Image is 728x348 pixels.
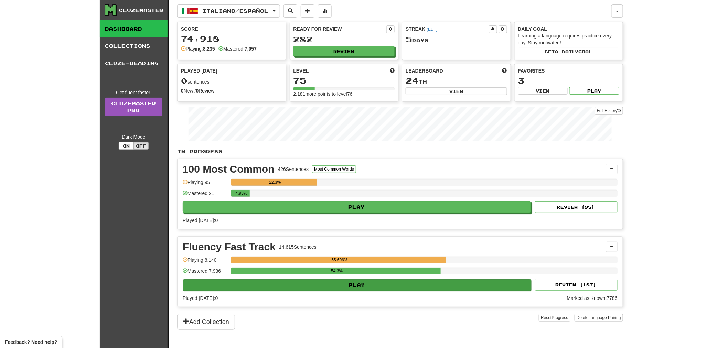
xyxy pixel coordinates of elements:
div: Playing: [181,45,215,52]
div: Dark Mode [105,133,162,140]
span: This week in points, UTC [502,67,507,74]
button: On [119,142,134,150]
span: a daily [555,49,579,54]
button: Add Collection [177,314,235,330]
div: Favorites [518,67,620,74]
div: Day s [406,35,507,44]
span: 0 [181,76,188,85]
span: Played [DATE] [181,67,217,74]
button: More stats [318,4,332,18]
div: Get fluent faster. [105,89,162,96]
strong: 7,957 [245,46,257,52]
button: Full History [595,107,623,115]
p: In Progress [177,148,623,155]
span: Language Pairing [589,315,621,320]
button: Play [183,279,531,291]
div: Ready for Review [293,25,387,32]
a: Collections [100,37,168,55]
button: Most Common Words [312,165,356,173]
button: Off [133,142,149,150]
div: Clozemaster [119,7,163,14]
div: Playing: 95 [183,179,227,190]
div: Learning a language requires practice every day. Stay motivated! [518,32,620,46]
span: Progress [552,315,568,320]
button: View [518,87,568,95]
span: 5 [406,34,412,44]
div: th [406,76,507,85]
button: View [406,87,507,95]
span: Played [DATE]: 0 [183,218,218,223]
strong: 0 [196,88,199,94]
div: 282 [293,35,395,44]
div: sentences [181,76,282,85]
div: 54.3% [233,268,441,274]
div: Fluency Fast Track [183,242,276,252]
div: Mastered: 21 [183,190,227,201]
button: Add sentence to collection [301,4,314,18]
div: Marked as Known: 7786 [567,295,618,302]
div: Mastered: 7,936 [183,268,227,279]
button: Search sentences [283,4,297,18]
span: Score more points to level up [390,67,395,74]
div: 14,615 Sentences [279,243,317,250]
button: DeleteLanguage Pairing [575,314,623,322]
a: (EDT) [427,27,438,32]
a: Cloze-Reading [100,55,168,72]
div: Playing: 8,140 [183,257,227,268]
div: 4.93% [233,190,250,197]
span: 24 [406,76,419,85]
button: ResetProgress [539,314,570,322]
button: Seta dailygoal [518,48,620,55]
strong: 0 [181,88,184,94]
span: Leaderboard [406,67,443,74]
div: 100 Most Common [183,164,275,174]
strong: 8,235 [203,46,215,52]
div: 2,181 more points to level 76 [293,90,395,97]
button: Review (187) [535,279,618,291]
span: Open feedback widget [5,339,57,346]
button: Review (95) [535,201,618,213]
div: New / Review [181,87,282,94]
button: Review [293,46,395,56]
div: 3 [518,76,620,85]
div: 75 [293,76,395,85]
div: Mastered: [218,45,257,52]
button: Play [183,201,531,213]
div: 74,918 [181,34,282,43]
span: Level [293,67,309,74]
div: 22.3% [233,179,317,186]
div: 426 Sentences [278,166,309,173]
span: Italiano / Español [203,8,269,14]
div: Daily Goal [518,25,620,32]
button: Play [569,87,619,95]
div: Streak [406,25,489,32]
div: 55.696% [233,257,446,263]
button: Italiano/Español [177,4,280,18]
a: Dashboard [100,20,168,37]
a: ClozemasterPro [105,98,162,116]
div: Score [181,25,282,32]
span: Played [DATE]: 0 [183,295,218,301]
